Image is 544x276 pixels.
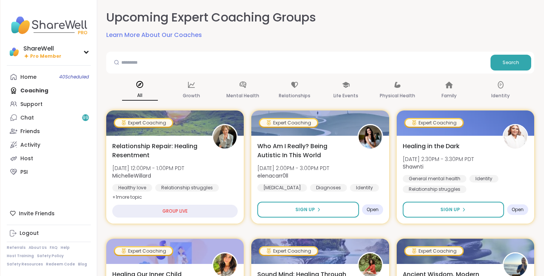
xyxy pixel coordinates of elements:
span: Open [367,207,379,213]
p: Mental Health [226,91,259,100]
button: Sign Up [257,202,359,218]
a: Logout [7,227,91,240]
div: ShareWell [23,44,61,53]
a: Support [7,97,91,111]
span: Who Am I Really? Being Autistic In This World [257,142,349,160]
img: Shawnti [504,125,527,149]
h2: Upcoming Expert Coaching Groups [106,9,316,26]
p: Physical Health [380,91,415,100]
img: MichelleWillard [213,125,237,149]
a: Blog [78,262,87,267]
span: [DATE] 12:00PM - 1:00PM PDT [112,164,184,172]
div: Relationship struggles [155,184,219,192]
p: Relationships [279,91,310,100]
span: Relationship Repair: Healing Resentment [112,142,204,160]
div: GROUP LIVE [112,205,238,218]
p: Identity [491,91,510,100]
div: Expert Coaching [115,119,172,127]
span: 99 [83,115,89,121]
div: [MEDICAL_DATA] [257,184,307,192]
a: Friends [7,124,91,138]
div: Expert Coaching [405,119,463,127]
button: Search [491,55,531,71]
a: PSI [7,165,91,179]
span: Pro Member [30,53,61,60]
div: Healthy love [112,184,152,192]
span: Search [503,59,519,66]
div: Expert Coaching [260,119,317,127]
span: Sign Up [295,206,315,213]
a: Host Training [7,253,34,259]
p: Family [442,91,457,100]
a: About Us [29,245,47,250]
div: Support [20,101,43,108]
a: FAQ [50,245,58,250]
div: PSI [20,169,28,176]
a: Redeem Code [46,262,75,267]
div: Identity [350,184,379,192]
img: ShareWell [8,46,20,58]
div: Activity [20,141,40,149]
div: Home [20,74,37,81]
div: Diagnoses [310,184,347,192]
span: [DATE] 2:00PM - 3:00PM PDT [257,164,329,172]
p: All [122,91,158,101]
div: Identity [469,175,498,182]
img: ShareWell Nav Logo [7,12,91,38]
button: Sign Up [403,202,504,218]
div: Chat [20,114,34,122]
p: Life Events [333,91,358,100]
div: Host [20,155,33,163]
p: Growth [183,91,200,100]
a: Host [7,152,91,165]
a: Learn More About Our Coaches [106,31,202,40]
a: Help [61,245,70,250]
div: Logout [20,230,39,237]
div: Friends [20,128,40,135]
span: Healing in the Dark [403,142,460,151]
span: Open [512,207,524,213]
img: elenacarr0ll [359,125,382,149]
span: Sign Up [440,206,460,213]
div: General mental health [403,175,466,182]
span: [DATE] 2:30PM - 3:30PM PDT [403,155,474,163]
a: Activity [7,138,91,152]
b: elenacarr0ll [257,172,288,179]
b: MichelleWillard [112,172,151,179]
div: Expert Coaching [405,247,463,255]
a: Home40Scheduled [7,70,91,84]
b: Shawnti [403,163,423,170]
a: Safety Policy [37,253,64,259]
div: Expert Coaching [115,247,172,255]
div: Expert Coaching [260,247,317,255]
span: 40 Scheduled [59,74,89,80]
div: Relationship struggles [403,186,466,193]
a: Referrals [7,245,26,250]
div: Invite Friends [7,207,91,220]
a: Safety Resources [7,262,43,267]
a: Chat99 [7,111,91,124]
